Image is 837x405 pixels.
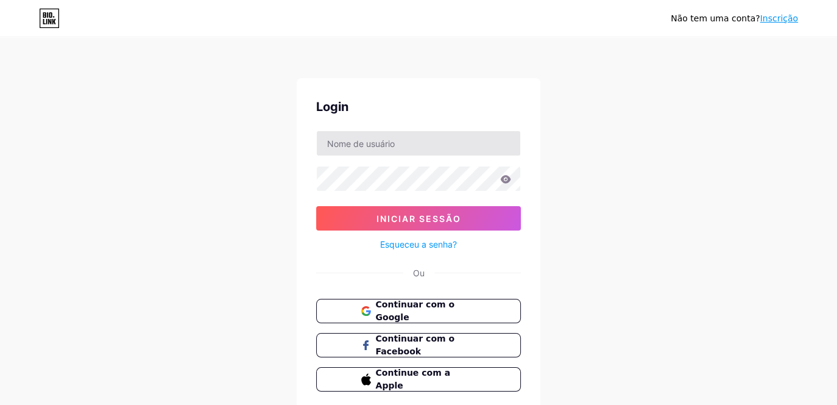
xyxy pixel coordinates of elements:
[376,213,461,224] span: Iniciar sessão
[671,12,798,25] div: Não tem uma conta?
[413,267,425,279] div: Ou
[316,98,521,116] div: Login
[316,206,521,231] button: Iniciar sessão
[760,13,798,23] a: Inscrição
[316,299,521,323] button: Continuar com o Google
[316,333,521,357] button: Continuar com o Facebook
[317,131,520,156] input: Nome de usuário
[380,238,457,251] a: Esqueceu a senha?
[376,298,476,324] span: Continuar com o Google
[376,367,476,392] span: Continue com a Apple
[316,367,521,392] button: Continue com a Apple
[376,332,476,358] span: Continuar com o Facebook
